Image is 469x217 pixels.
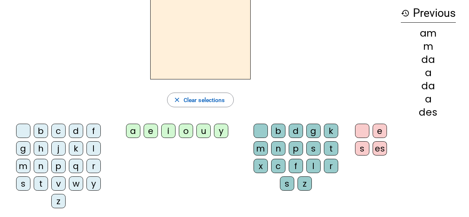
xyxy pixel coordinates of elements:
div: u [196,124,211,138]
div: da [401,81,456,91]
div: x [254,159,268,173]
div: s [16,176,30,191]
div: p [289,141,303,156]
div: z [51,194,66,208]
div: g [16,141,30,156]
div: m [16,159,30,173]
div: t [34,176,48,191]
div: am [401,28,456,38]
div: n [34,159,48,173]
div: l [306,159,321,173]
div: r [324,159,338,173]
div: h [34,141,48,156]
div: n [271,141,285,156]
div: y [86,176,101,191]
div: e [373,124,387,138]
div: s [306,141,321,156]
div: k [69,141,83,156]
div: c [51,124,66,138]
h3: Previous [401,4,456,23]
div: g [306,124,321,138]
div: r [86,159,101,173]
div: b [271,124,285,138]
div: q [69,159,83,173]
div: y [214,124,228,138]
div: s [280,176,294,191]
div: i [161,124,176,138]
div: o [179,124,193,138]
div: t [324,141,338,156]
div: z [298,176,312,191]
div: e [144,124,158,138]
div: m [401,41,456,51]
div: p [51,159,66,173]
div: a [126,124,140,138]
div: s [355,141,369,156]
div: a [401,68,456,78]
div: f [289,159,303,173]
mat-icon: history [401,9,410,18]
span: Clear selections [184,95,225,105]
div: des [401,107,456,117]
mat-icon: close [173,96,181,104]
div: v [51,176,66,191]
div: da [401,55,456,64]
div: a [401,94,456,104]
div: w [69,176,83,191]
div: b [34,124,48,138]
div: m [254,141,268,156]
div: j [51,141,66,156]
div: l [86,141,101,156]
button: Clear selections [167,93,234,107]
div: es [373,141,387,156]
div: c [271,159,285,173]
div: f [86,124,101,138]
div: d [289,124,303,138]
div: d [69,124,83,138]
div: k [324,124,338,138]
